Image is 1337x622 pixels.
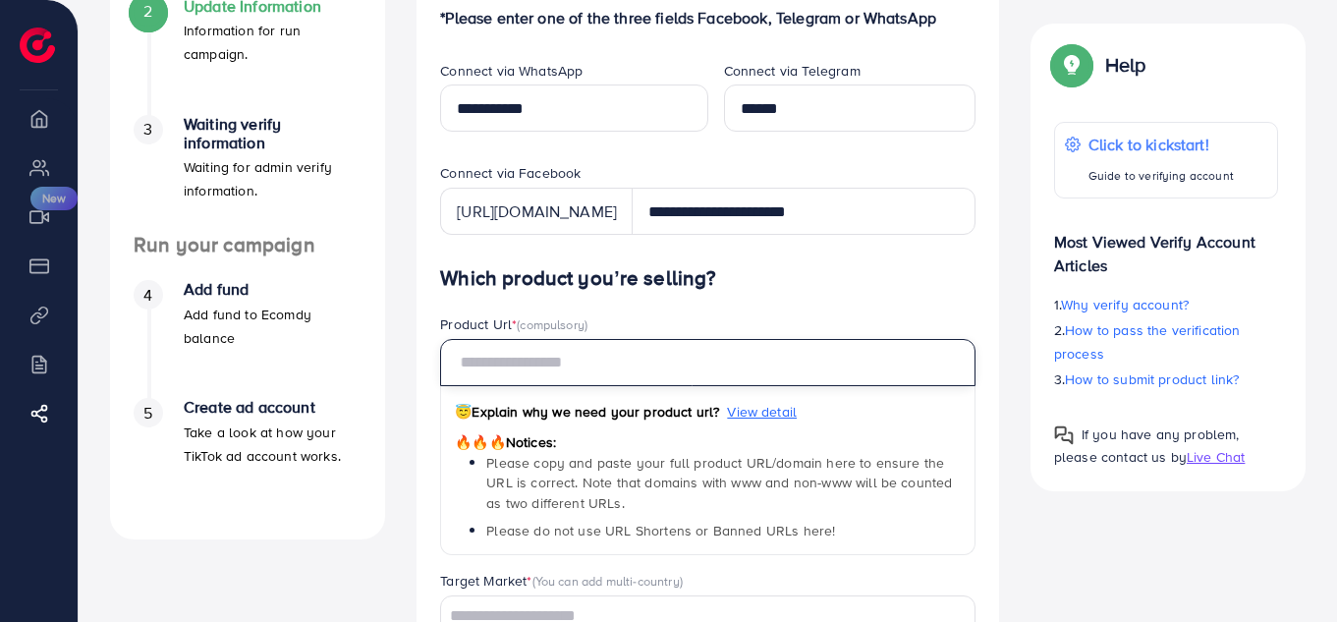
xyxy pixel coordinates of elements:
[455,402,472,422] span: 😇
[517,315,587,333] span: (compulsory)
[727,402,797,422] span: View detail
[1054,425,1074,445] img: Popup guide
[184,19,362,66] p: Information for run campaign.
[184,398,362,417] h4: Create ad account
[184,280,362,299] h4: Add fund
[110,280,385,398] li: Add fund
[440,314,587,334] label: Product Url
[184,155,362,202] p: Waiting for admin verify information.
[184,421,362,468] p: Take a look at how your TikTok ad account works.
[455,432,505,452] span: 🔥🔥🔥
[1054,293,1278,316] p: 1.
[143,402,152,424] span: 5
[1054,424,1240,467] span: If you have any problem, please contact us by
[143,118,152,141] span: 3
[1105,53,1146,77] p: Help
[1061,295,1189,314] span: Why verify account?
[1054,318,1278,366] p: 2.
[1065,369,1239,389] span: How to submit product link?
[110,233,385,257] h4: Run your campaign
[1054,368,1278,391] p: 3.
[455,402,719,422] span: Explain why we need your product url?
[1187,447,1245,467] span: Live Chat
[1054,320,1241,364] span: How to pass the verification process
[440,6,975,29] p: *Please enter one of the three fields Facebook, Telegram or WhatsApp
[440,61,583,81] label: Connect via WhatsApp
[110,398,385,516] li: Create ad account
[1253,534,1322,607] iframe: Chat
[110,115,385,233] li: Waiting verify information
[143,284,152,307] span: 4
[440,266,975,291] h4: Which product you’re selling?
[486,453,952,513] span: Please copy and paste your full product URL/domain here to ensure the URL is correct. Note that d...
[184,115,362,152] h4: Waiting verify information
[440,163,581,183] label: Connect via Facebook
[1054,47,1089,83] img: Popup guide
[486,521,835,540] span: Please do not use URL Shortens or Banned URLs here!
[455,432,556,452] span: Notices:
[724,61,861,81] label: Connect via Telegram
[1088,164,1234,188] p: Guide to verifying account
[532,572,683,590] span: (You can add multi-country)
[440,571,683,591] label: Target Market
[184,303,362,350] p: Add fund to Ecomdy balance
[1088,133,1234,156] p: Click to kickstart!
[440,188,633,235] div: [URL][DOMAIN_NAME]
[20,28,55,63] img: logo
[1054,214,1278,277] p: Most Viewed Verify Account Articles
